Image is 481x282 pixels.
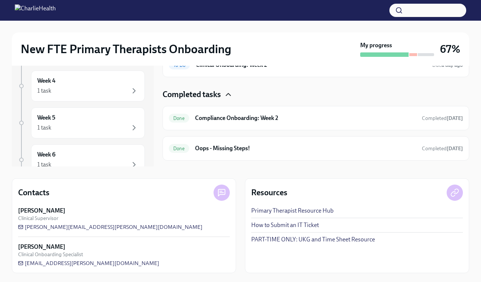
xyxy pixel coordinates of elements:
[440,42,460,56] h3: 67%
[37,151,55,159] h6: Week 6
[360,41,392,49] strong: My progress
[251,187,287,198] h4: Resources
[18,243,65,251] strong: [PERSON_NAME]
[18,144,145,175] a: Week 61 task
[37,161,51,169] div: 1 task
[163,89,221,100] h4: Completed tasks
[18,70,145,102] a: Week 41 task
[18,207,65,215] strong: [PERSON_NAME]
[195,144,416,152] h6: Oops - Missing Steps!
[37,77,55,85] h6: Week 4
[37,114,55,122] h6: Week 5
[18,215,58,222] span: Clinical Supervisor
[251,235,375,244] a: PART-TIME ONLY: UKG and Time Sheet Resource
[18,223,202,231] a: [PERSON_NAME][EMAIL_ADDRESS][PERSON_NAME][DOMAIN_NAME]
[447,145,463,152] strong: [DATE]
[18,107,145,138] a: Week 51 task
[422,145,463,152] span: September 10th, 2025 13:54
[422,115,463,121] span: Completed
[432,62,463,68] span: Due
[21,42,231,56] h2: New FTE Primary Therapists Onboarding
[163,89,469,100] div: Completed tasks
[18,187,50,198] h4: Contacts
[169,146,189,151] span: Done
[422,115,463,122] span: September 10th, 2025 20:25
[18,251,83,258] span: Clinical Onboarding Specialist
[18,259,159,267] a: [EMAIL_ADDRESS][PERSON_NAME][DOMAIN_NAME]
[169,116,189,121] span: Done
[195,114,416,122] h6: Compliance Onboarding: Week 2
[169,112,463,124] a: DoneCompliance Onboarding: Week 2Completed[DATE]
[422,145,463,152] span: Completed
[15,4,56,16] img: CharlieHealth
[447,115,463,121] strong: [DATE]
[169,142,463,154] a: DoneOops - Missing Steps!Completed[DATE]
[251,221,319,229] a: How to Submit an IT Ticket
[441,62,463,68] strong: a day ago
[251,207,334,215] a: Primary Therapist Resource Hub
[37,124,51,132] div: 1 task
[37,87,51,95] div: 1 task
